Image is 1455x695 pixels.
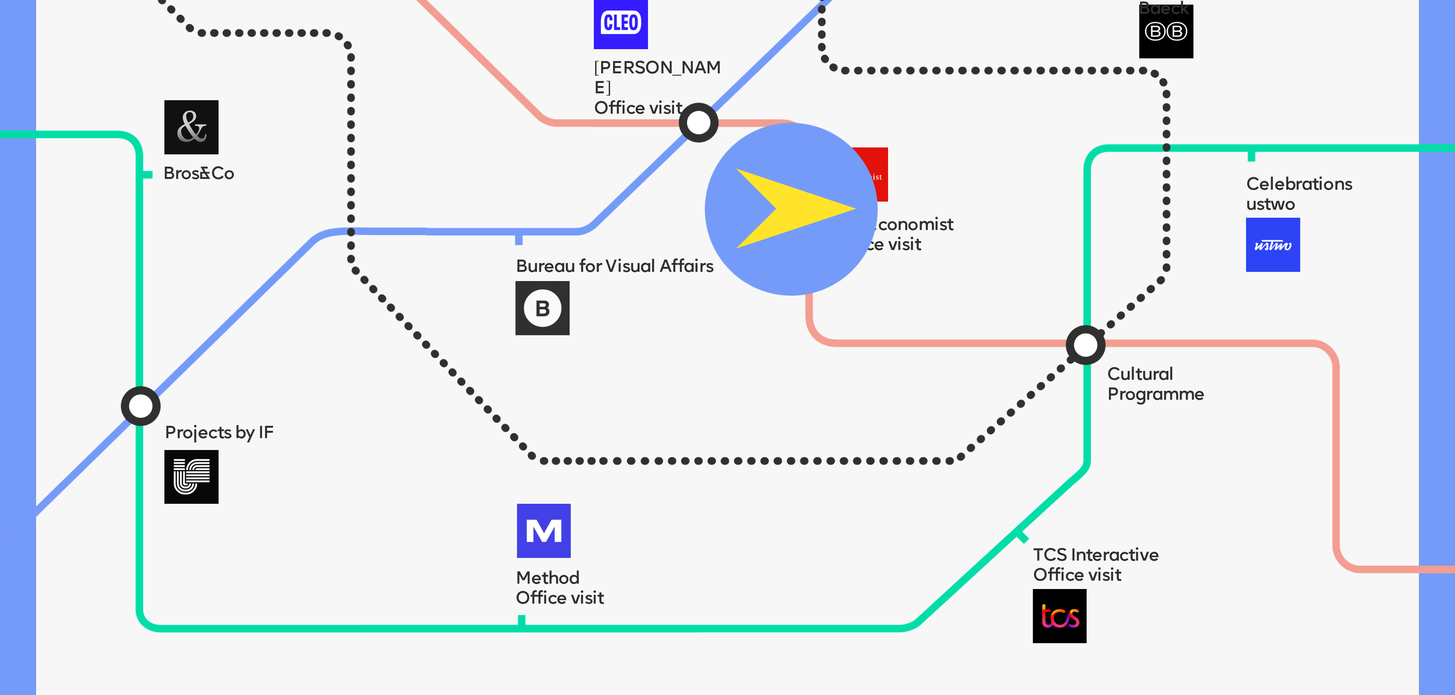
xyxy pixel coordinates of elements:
span: Office visit [594,100,682,118]
span: Office visit [1033,568,1121,585]
span: The Economist [833,217,953,234]
span: Method [515,570,579,588]
img: image-903c038a-45a2-4411-9f2d-94c5749b4a89.png [705,123,878,296]
span: Office visit [515,590,604,608]
span: Projects by IF [164,424,273,442]
span: [PERSON_NAME] [594,60,721,98]
span: Bureau for Visual Affairs [515,258,713,276]
span: Celebrations ustwo [1246,176,1352,213]
span: Bros&Co [163,165,234,183]
span: Cultural Programme [1107,366,1205,404]
span: TCS Interactive [1033,547,1159,565]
